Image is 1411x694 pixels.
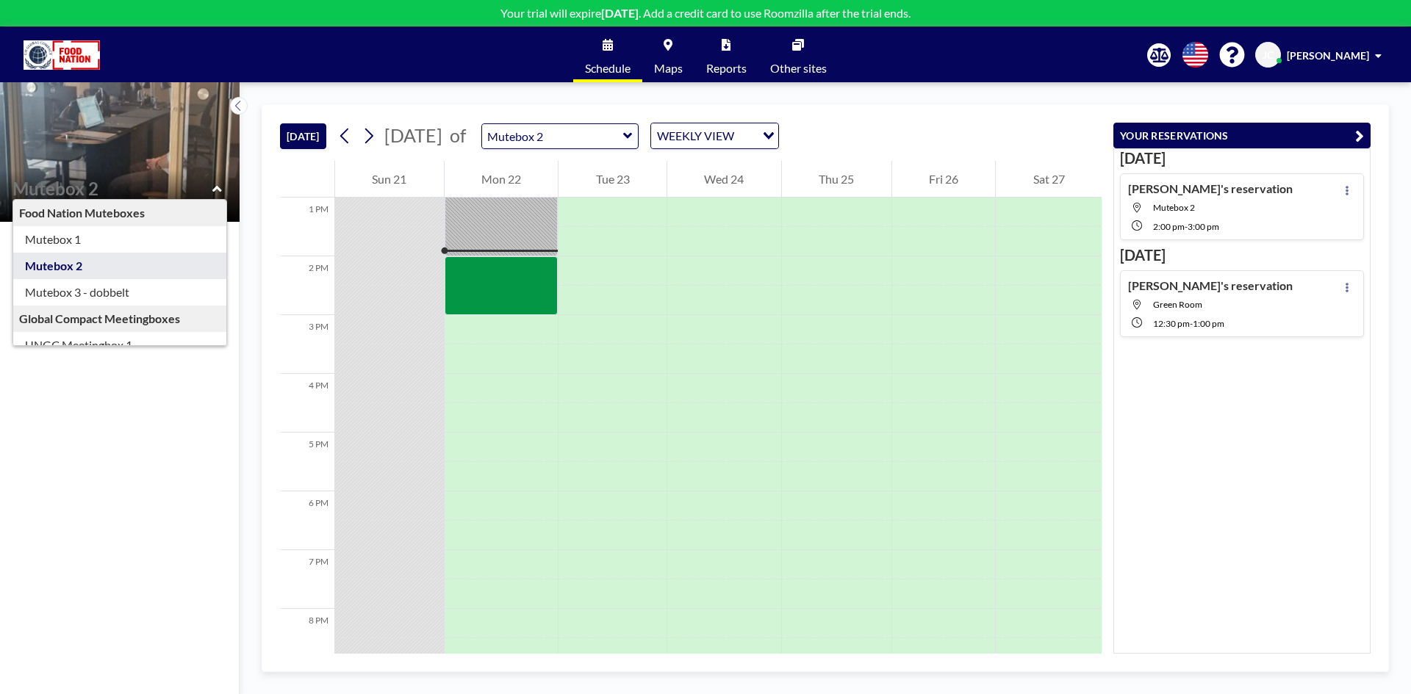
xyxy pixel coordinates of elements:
[280,315,334,374] div: 3 PM
[1188,221,1219,232] span: 3:00 PM
[1128,181,1293,196] h4: [PERSON_NAME]'s reservation
[1128,278,1293,293] h4: [PERSON_NAME]'s reservation
[280,198,334,256] div: 1 PM
[1190,318,1193,329] span: -
[770,62,827,74] span: Other sites
[13,200,226,226] div: Food Nation Muteboxes
[445,161,559,198] div: Mon 22
[654,126,737,145] span: WEEKLY VIEW
[12,200,49,214] span: Floor: -
[694,27,758,82] a: Reports
[1120,246,1364,264] h3: [DATE]
[1263,48,1274,62] span: JC
[450,124,466,147] span: of
[13,332,226,358] div: UNGC Meetingbox 1
[13,279,226,306] div: Mutebox 3 - dobbelt
[1113,123,1371,148] button: YOUR RESERVATIONS
[651,123,778,148] div: Search for option
[996,161,1102,198] div: Sat 27
[280,550,334,609] div: 7 PM
[24,40,100,70] img: organization-logo
[280,256,334,315] div: 2 PM
[13,306,226,332] div: Global Compact Meetingboxes
[706,62,747,74] span: Reports
[654,62,683,74] span: Maps
[280,609,334,668] div: 8 PM
[642,27,694,82] a: Maps
[482,124,623,148] input: Mutebox 2
[280,374,334,433] div: 4 PM
[758,27,839,82] a: Other sites
[573,27,642,82] a: Schedule
[280,433,334,491] div: 5 PM
[12,178,212,199] input: Mutebox 2
[13,253,226,279] div: Mutebox 2
[1153,318,1190,329] span: 12:30 PM
[739,126,754,145] input: Search for option
[1153,202,1195,213] span: Mutebox 2
[280,491,334,550] div: 6 PM
[1287,49,1369,62] span: [PERSON_NAME]
[1153,221,1185,232] span: 2:00 PM
[601,6,639,20] b: [DATE]
[335,161,444,198] div: Sun 21
[667,161,781,198] div: Wed 24
[1193,318,1224,329] span: 1:00 PM
[1120,149,1364,167] h3: [DATE]
[1185,221,1188,232] span: -
[892,161,996,198] div: Fri 26
[384,124,442,146] span: [DATE]
[13,226,226,253] div: Mutebox 1
[782,161,891,198] div: Thu 25
[559,161,667,198] div: Tue 23
[1153,299,1202,310] span: Green Room
[280,123,326,149] button: [DATE]
[585,62,631,74] span: Schedule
